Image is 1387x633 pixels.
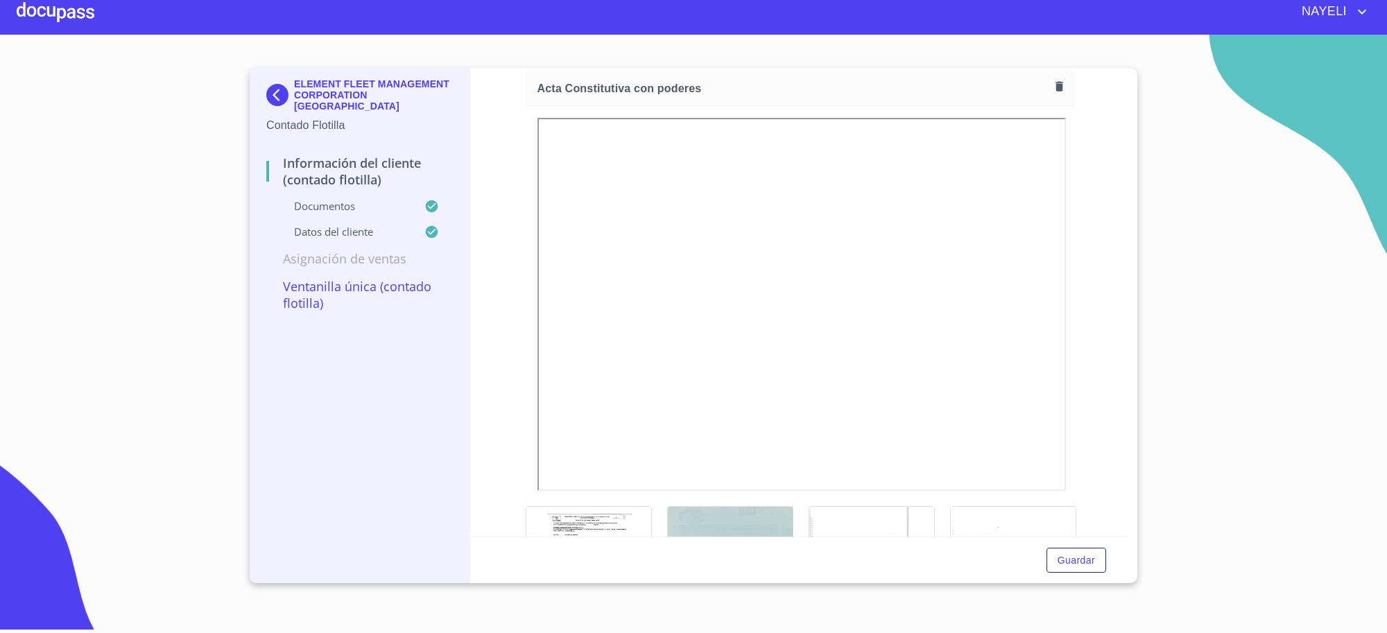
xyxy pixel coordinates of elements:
[668,507,793,618] img: Acta Constitutiva con poderes
[294,78,453,112] p: ELEMENT FLEET MANAGEMENT CORPORATION [GEOGRAPHIC_DATA]
[266,155,453,188] p: Información del Cliente (Contado Flotilla)
[1046,548,1106,573] button: Guardar
[266,199,424,213] p: Documentos
[266,250,453,267] p: Asignación de Ventas
[1291,1,1370,23] button: account of current user
[1291,1,1354,23] span: NAYELI
[266,78,453,117] div: ELEMENT FLEET MANAGEMENT CORPORATION [GEOGRAPHIC_DATA]
[1058,552,1095,569] span: Guardar
[951,507,1076,618] img: Acta Constitutiva con poderes
[537,81,1050,96] span: Acta Constitutiva con poderes
[266,225,424,239] p: Datos del cliente
[266,84,294,106] img: Docupass spot blue
[266,117,453,134] p: Contado Flotilla
[266,278,453,311] p: Ventanilla Única (Contado Flotilla)
[526,507,651,618] img: Acta Constitutiva con poderes
[537,118,1067,491] iframe: Acta Constitutiva con poderes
